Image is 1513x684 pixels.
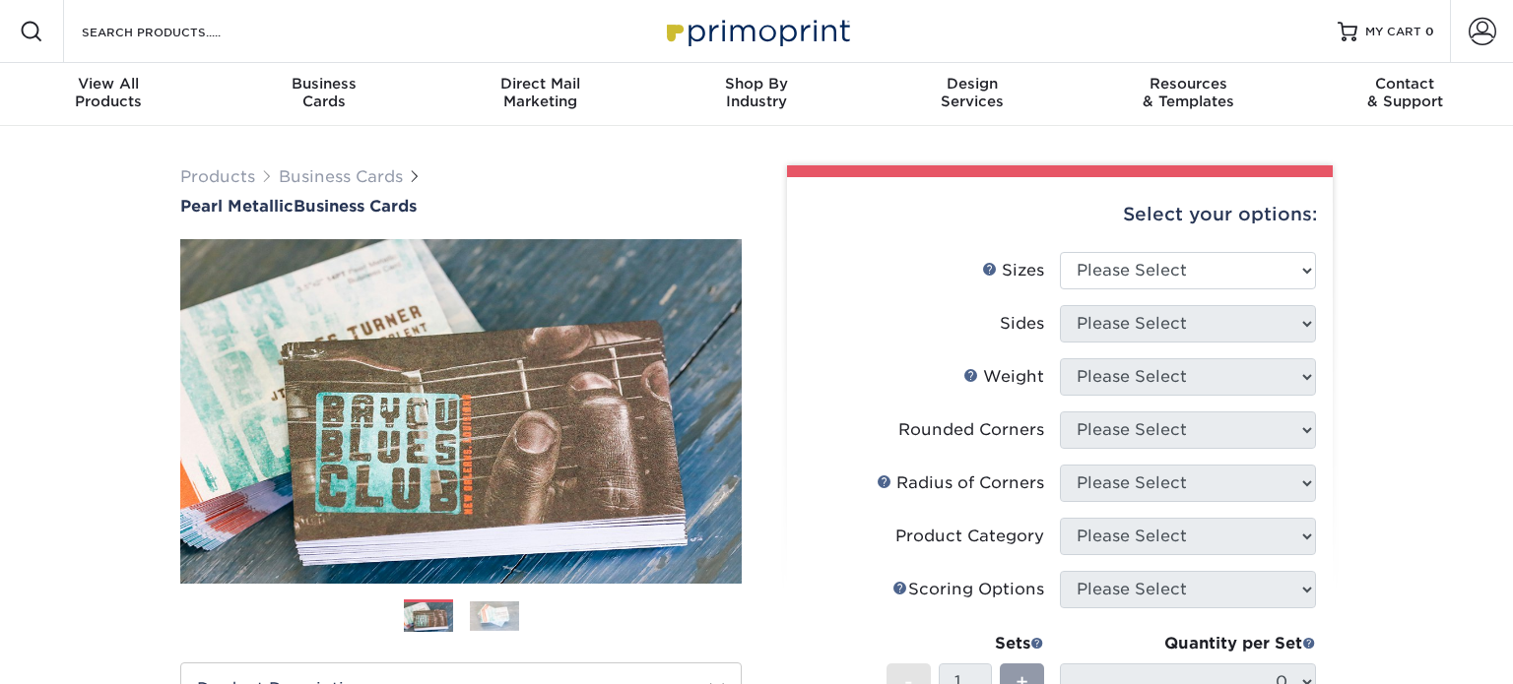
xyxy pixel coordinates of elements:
div: & Support [1297,75,1513,110]
span: Contact [1297,75,1513,93]
a: Products [180,167,255,186]
a: BusinessCards [216,63,431,126]
input: SEARCH PRODUCTS..... [80,20,272,43]
a: Contact& Support [1297,63,1513,126]
div: Services [865,75,1081,110]
div: Select your options: [803,177,1317,252]
div: Sides [1000,312,1044,336]
div: Quantity per Set [1060,632,1316,655]
img: Primoprint [658,10,855,52]
div: Product Category [895,525,1044,548]
a: Shop ByIndustry [648,63,864,126]
div: Industry [648,75,864,110]
div: Sizes [982,259,1044,282]
a: Direct MailMarketing [432,63,648,126]
div: Sets [887,632,1044,655]
img: Business Cards 02 [470,601,519,631]
span: Shop By [648,75,864,93]
div: Marketing [432,75,648,110]
div: Scoring Options [892,578,1044,601]
a: Pearl MetallicBusiness Cards [180,197,742,216]
a: DesignServices [865,63,1081,126]
a: Business Cards [279,167,403,186]
div: Cards [216,75,431,110]
span: Design [865,75,1081,93]
div: Rounded Corners [898,418,1044,442]
span: Resources [1081,75,1296,93]
div: & Templates [1081,75,1296,110]
span: 0 [1425,25,1434,38]
div: Radius of Corners [877,471,1044,495]
a: Resources& Templates [1081,63,1296,126]
h1: Business Cards [180,197,742,216]
span: Business [216,75,431,93]
div: Weight [963,365,1044,389]
img: Business Cards 01 [404,592,453,642]
span: Pearl Metallic [180,197,294,216]
span: Direct Mail [432,75,648,93]
span: MY CART [1365,24,1421,40]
